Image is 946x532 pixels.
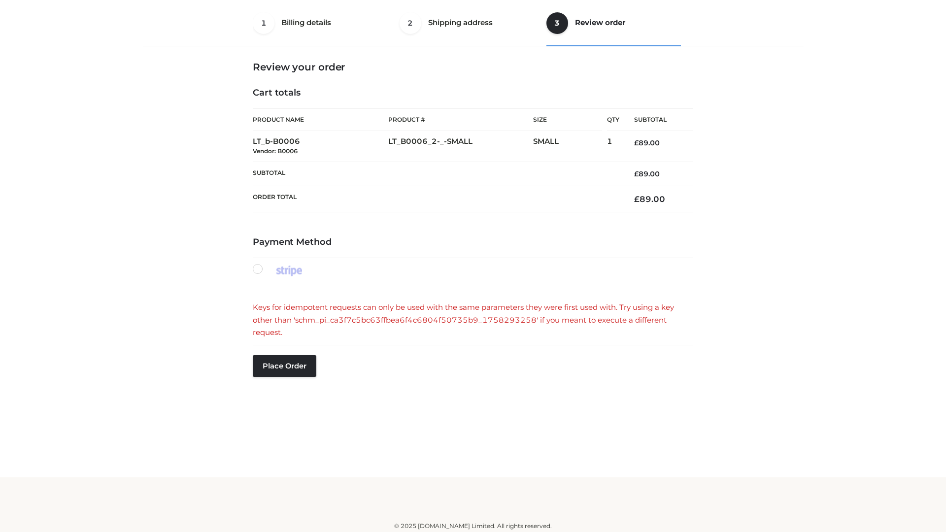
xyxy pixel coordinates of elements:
div: © 2025 [DOMAIN_NAME] Limited. All rights reserved. [146,521,800,531]
h4: Payment Method [253,237,693,248]
th: Order Total [253,186,619,212]
td: SMALL [533,131,607,162]
span: £ [634,169,639,178]
th: Subtotal [253,162,619,186]
td: LT_b-B0006 [253,131,388,162]
button: Place order [253,355,316,377]
bdi: 89.00 [634,138,660,147]
bdi: 89.00 [634,194,665,204]
span: £ [634,194,640,204]
th: Subtotal [619,109,693,131]
td: LT_B0006_2-_-SMALL [388,131,533,162]
th: Qty [607,108,619,131]
h3: Review your order [253,61,693,73]
th: Product # [388,108,533,131]
th: Product Name [253,108,388,131]
bdi: 89.00 [634,169,660,178]
th: Size [533,109,602,131]
div: Keys for idempotent requests can only be used with the same parameters they were first used with.... [253,301,693,339]
small: Vendor: B0006 [253,147,298,155]
span: £ [634,138,639,147]
h4: Cart totals [253,88,693,99]
td: 1 [607,131,619,162]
